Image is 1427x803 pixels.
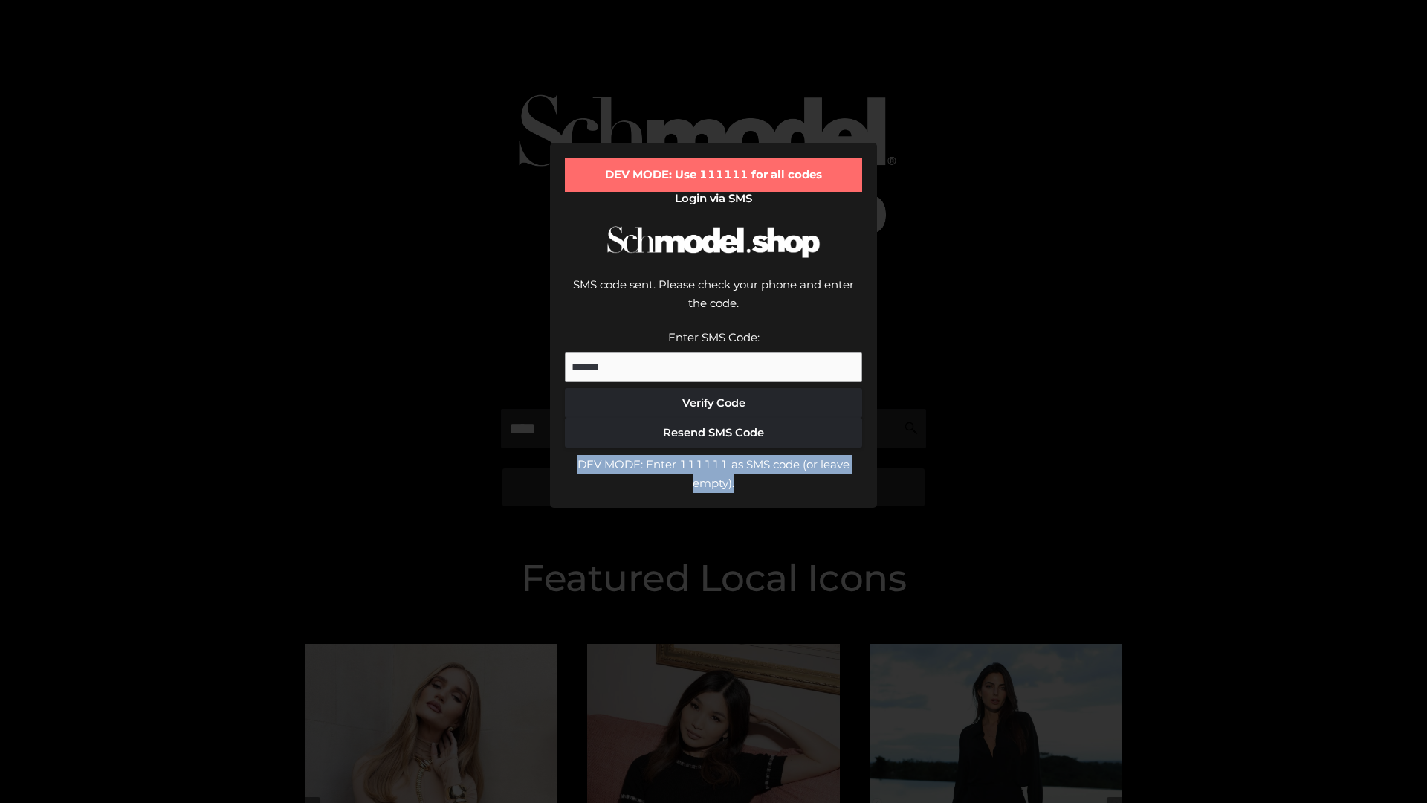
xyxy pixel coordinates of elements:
label: Enter SMS Code: [668,330,760,344]
div: SMS code sent. Please check your phone and enter the code. [565,275,862,328]
img: Schmodel Logo [602,213,825,271]
div: DEV MODE: Use 111111 for all codes [565,158,862,192]
h2: Login via SMS [565,192,862,205]
button: Verify Code [565,388,862,418]
div: DEV MODE: Enter 111111 as SMS code (or leave empty). [565,455,862,493]
button: Resend SMS Code [565,418,862,448]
